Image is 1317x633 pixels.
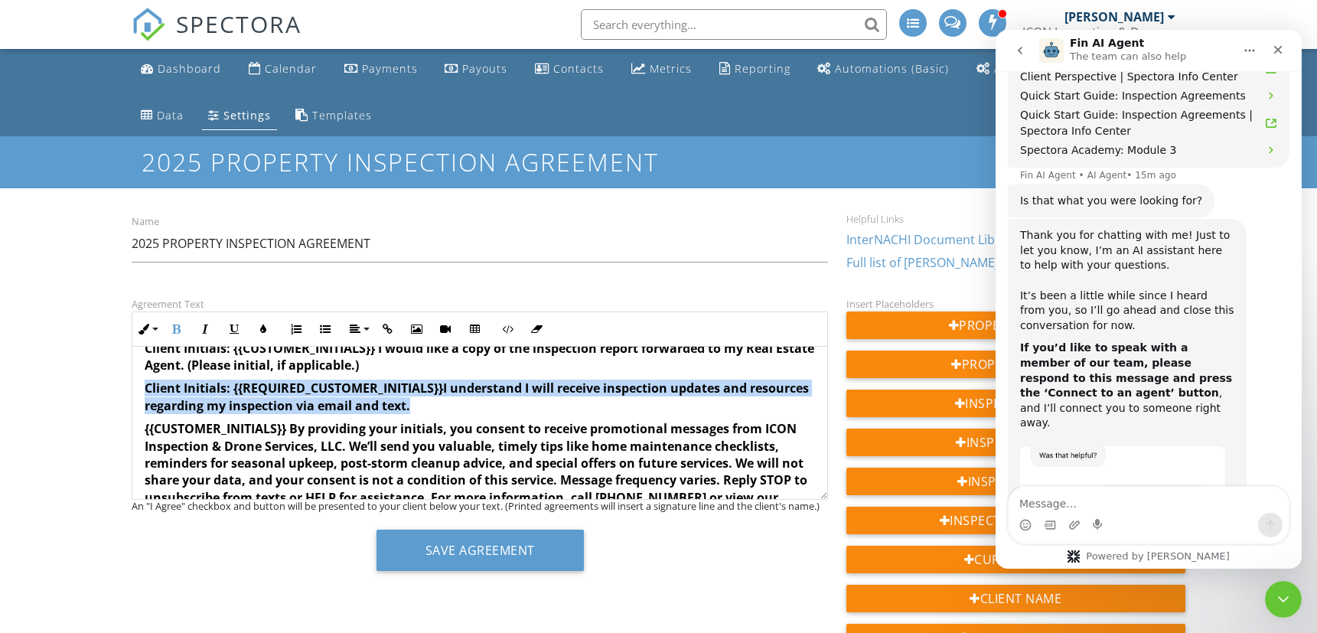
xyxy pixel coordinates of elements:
[522,315,551,344] button: Clear Formatting
[373,315,402,344] button: Insert Link (Ctrl+K)
[24,416,230,533] img: <a href="https://downloads.intercomcdn.com/i/o/m5c0n207/1492941071/e0166f5cb6555c08a45b9979fc99/a...
[265,61,317,76] div: Calendar
[581,9,887,40] input: Search everything...
[438,55,513,83] a: Payouts
[243,55,323,83] a: Calendar
[344,315,373,344] button: Align
[73,489,85,501] button: Upload attachment
[262,483,287,507] button: Send a message…
[145,420,807,523] strong: {{CUSTOMER_INITIALS}} By providing your initials, you consent to receive promotional messages fro...
[493,315,522,344] button: Code View
[132,315,161,344] button: Inline Style
[846,297,934,311] label: Insert Placeholders
[338,55,424,83] a: Payments
[1022,24,1175,40] div: ICON Inspection & Drone Services, LLC
[12,189,251,573] div: Thank you for chatting with me! Just to let you know, I’m an AI assistant here to help with your ...
[289,102,378,130] a: Templates
[1064,9,1164,24] div: [PERSON_NAME]
[377,530,584,571] button: Save Agreement
[846,312,1185,339] div: Property Address
[811,55,955,83] a: Automations (Basic)
[24,311,239,416] div: , and I’ll connect you to someone right away. ​
[846,351,1185,378] div: Property County
[135,55,227,83] a: Dashboard
[158,61,221,76] div: Dashboard
[145,380,809,413] strong: I understand I will receive inspection updates and resources regarding my inspection via email an...
[835,61,949,76] div: Automations (Basic)
[24,198,239,303] div: Thank you for chatting with me! Just to let you know, I’m an AI assistant here to help with your ...
[132,500,828,512] div: An "I Agree" checkbox and button will be presented to your client below your text. (Printed agree...
[846,546,1185,573] div: Current Date
[132,297,204,311] label: Agreement Text
[191,315,220,344] button: Italic (Ctrl+I)
[132,21,302,53] a: SPECTORA
[431,315,460,344] button: Insert Video
[142,148,1175,175] h1: 2025 PROPERTY INSPECTION AGREEMENT
[650,61,692,76] div: Metrics
[282,315,311,344] button: Ordered List
[249,315,278,344] button: Colors
[735,61,791,76] div: Reporting
[996,30,1302,569] iframe: Intercom live chat
[846,429,1185,456] div: Inspection Date
[132,215,159,229] label: Name
[625,55,698,83] a: Metrics
[362,61,418,76] div: Payments
[145,380,443,396] strong: Client Initials: {{REQUIRED_CUSTOMER_INITIALS}}
[157,108,184,122] div: Data
[161,315,191,344] button: Bold (Ctrl+B)
[13,457,293,483] textarea: Message…
[12,189,294,574] div: Fin AI Agent says…
[970,55,1106,83] a: Automations (Advanced)
[312,108,372,122] div: Templates
[145,340,814,374] strong: Client Initials: {{CUSTOMER_INITIALS}} I would like a copy of the inspection report forwarded to ...
[402,315,431,344] button: Insert Image (Ctrl+P)
[846,254,1086,271] a: Full list of [PERSON_NAME]'s placeholders
[202,102,277,130] a: Settings
[713,55,797,83] a: Reporting
[223,108,271,122] div: Settings
[529,55,610,83] a: Contacts
[846,390,1185,417] div: Inspection Price
[846,213,1185,225] div: Helpful Links
[132,8,165,41] img: The Best Home Inspection Software - Spectora
[311,315,340,344] button: Unordered List
[48,489,60,501] button: Gif picker
[220,315,249,344] button: Underline (Ctrl+U)
[24,312,236,369] b: If you’d like to speak with a member of our team, please respond to this message and press the ‘C...
[846,507,1185,534] div: Inspector Signature
[97,489,109,501] button: Start recording
[846,585,1185,612] div: Client Name
[553,61,604,76] div: Contacts
[846,231,1019,248] a: InterNACHI Document Library
[24,489,36,501] button: Emoji picker
[994,61,1100,76] div: Automations (Adv)
[462,61,507,76] div: Payouts
[1265,581,1302,618] iframe: Intercom live chat
[846,468,1185,495] div: Inspection Time
[176,8,302,40] span: SPECTORA
[135,102,190,130] a: Data
[460,315,489,344] button: Insert Table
